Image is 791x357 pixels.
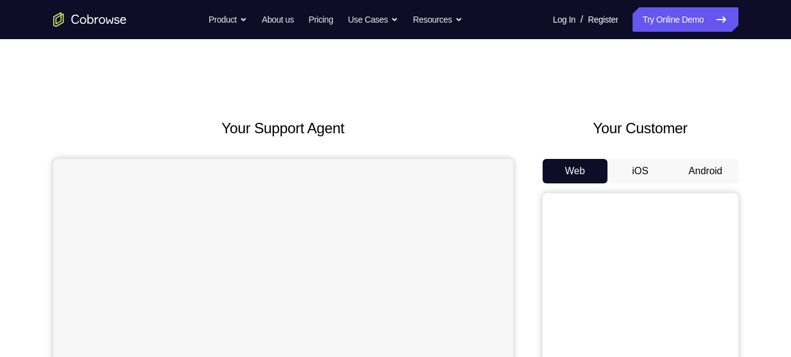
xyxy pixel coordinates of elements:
[673,159,738,183] button: Android
[413,7,462,32] button: Resources
[53,12,127,27] a: Go to the home page
[633,7,738,32] a: Try Online Demo
[581,12,583,27] span: /
[607,159,673,183] button: iOS
[348,7,398,32] button: Use Cases
[262,7,294,32] a: About us
[588,7,618,32] a: Register
[308,7,333,32] a: Pricing
[543,117,738,139] h2: Your Customer
[543,159,608,183] button: Web
[553,7,576,32] a: Log In
[209,7,247,32] button: Product
[53,117,513,139] h2: Your Support Agent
